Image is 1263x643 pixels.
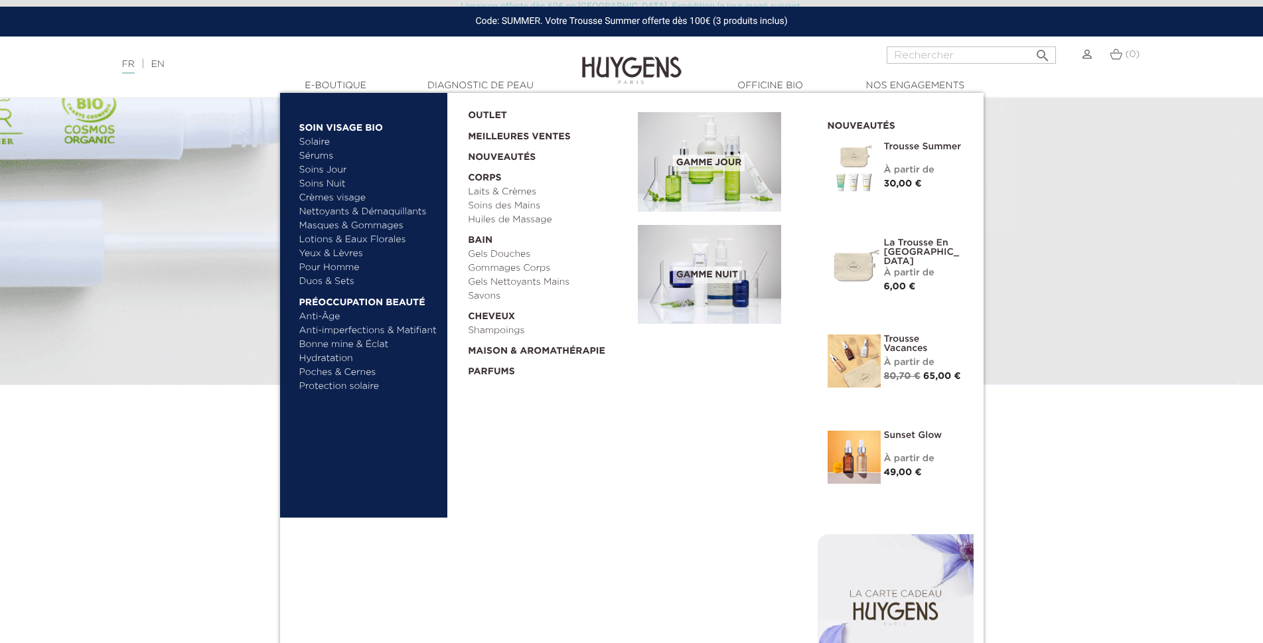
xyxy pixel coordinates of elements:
[673,155,745,171] span: Gamme jour
[884,356,964,370] div: À partir de
[1125,50,1140,59] span: (0)
[299,352,438,366] a: Hydratation
[1035,44,1051,60] i: 
[299,219,438,233] a: Masques & Gommages
[887,46,1056,64] input: Rechercher
[638,225,781,324] img: routine_nuit_banner.jpg
[468,275,629,289] a: Gels Nettoyants Mains
[468,165,629,185] a: Corps
[828,431,881,484] img: Sunset glow- un teint éclatant
[299,247,438,261] a: Yeux & Lèvres
[299,261,438,275] a: Pour Homme
[299,135,438,149] a: Solaire
[299,310,438,324] a: Anti-Âge
[468,358,629,379] a: Parfums
[828,142,881,195] img: Trousse Summer
[468,227,629,248] a: Bain
[884,179,922,188] span: 30,00 €
[1031,42,1055,60] button: 
[849,79,982,93] a: Nos engagements
[468,261,629,275] a: Gommages Corps
[299,114,438,135] a: Soin Visage Bio
[468,338,629,358] a: Maison & Aromathérapie
[299,275,438,289] a: Duos & Sets
[468,102,617,123] a: OUTLET
[299,338,438,352] a: Bonne mine & Éclat
[884,282,916,291] span: 6,00 €
[299,191,438,205] a: Crèmes visage
[468,199,629,213] a: Soins des Mains
[638,112,808,212] a: Gamme jour
[828,116,964,132] h2: Nouveautés
[468,303,629,324] a: Cheveux
[299,233,438,247] a: Lotions & Eaux Florales
[299,149,438,163] a: Sérums
[638,112,781,212] img: routine_jour_banner.jpg
[468,123,617,144] a: Meilleures Ventes
[638,225,808,324] a: Gamme nuit
[468,289,629,303] a: Savons
[299,366,438,380] a: Poches & Cernes
[299,289,438,310] a: Préoccupation beauté
[582,35,682,86] img: Huygens
[468,324,629,338] a: Shampoings
[115,56,516,72] div: |
[299,163,438,177] a: Soins Jour
[468,144,629,165] a: Nouveautés
[468,213,629,227] a: Huiles de Massage
[884,468,922,477] span: 49,00 €
[299,324,438,338] a: Anti-imperfections & Matifiant
[923,372,961,381] span: 65,00 €
[414,79,547,93] a: Diagnostic de peau
[151,60,164,69] a: EN
[884,163,964,177] div: À partir de
[468,185,629,199] a: Laits & Crèmes
[299,380,438,393] a: Protection solaire
[269,79,402,93] a: E-Boutique
[884,142,964,151] a: Trousse Summer
[122,60,135,74] a: FR
[673,267,741,283] span: Gamme nuit
[704,79,837,93] a: Officine Bio
[468,248,629,261] a: Gels Douches
[884,372,921,381] span: 80,70 €
[884,431,964,440] a: Sunset Glow
[884,334,964,353] a: Trousse Vacances
[884,452,964,466] div: À partir de
[828,238,881,291] img: La Trousse en Coton
[884,238,964,266] a: La Trousse en [GEOGRAPHIC_DATA]
[828,334,881,388] img: La Trousse vacances
[299,177,426,191] a: Soins Nuit
[884,266,964,280] div: À partir de
[299,205,438,219] a: Nettoyants & Démaquillants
